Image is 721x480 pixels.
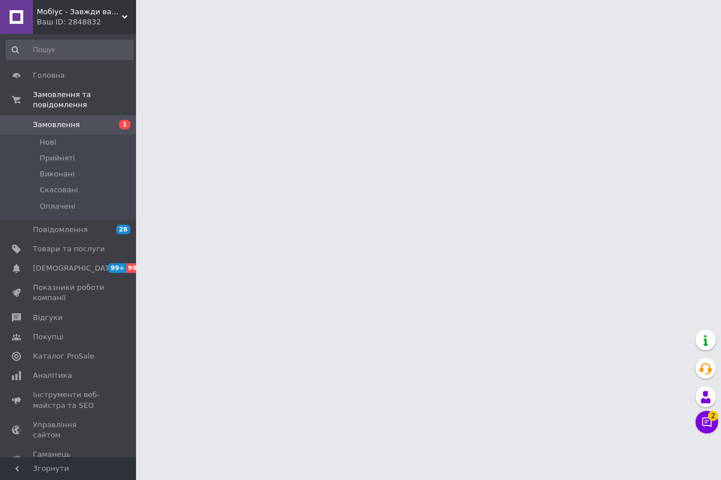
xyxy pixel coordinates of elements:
span: Оплачені [40,201,75,212]
span: Замовлення [33,120,80,130]
input: Пошук [6,40,134,60]
span: Інструменти веб-майстра та SEO [33,390,105,410]
span: Виконані [40,169,75,179]
span: 99+ [108,263,126,273]
span: Головна [33,70,65,81]
span: 28 [116,225,130,234]
span: [DEMOGRAPHIC_DATA] [33,263,117,273]
span: Повідомлення [33,225,88,235]
span: Показники роботи компанії [33,283,105,303]
span: Покупці [33,332,63,342]
span: 2 [708,411,718,421]
span: Управління сайтом [33,420,105,440]
span: Відгуки [33,313,62,323]
span: Гаманець компанії [33,449,105,470]
span: 99+ [126,263,145,273]
span: Нові [40,137,56,148]
span: Мобіус - Завжди вам раді! [37,7,122,17]
span: Аналітика [33,370,72,381]
span: Каталог ProSale [33,351,94,361]
span: Скасовані [40,185,78,195]
div: Ваш ID: 2848832 [37,17,136,27]
button: Чат з покупцем2 [695,411,718,433]
span: Замовлення та повідомлення [33,90,136,110]
span: Прийняті [40,153,75,163]
span: 1 [119,120,130,129]
span: Товари та послуги [33,244,105,254]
